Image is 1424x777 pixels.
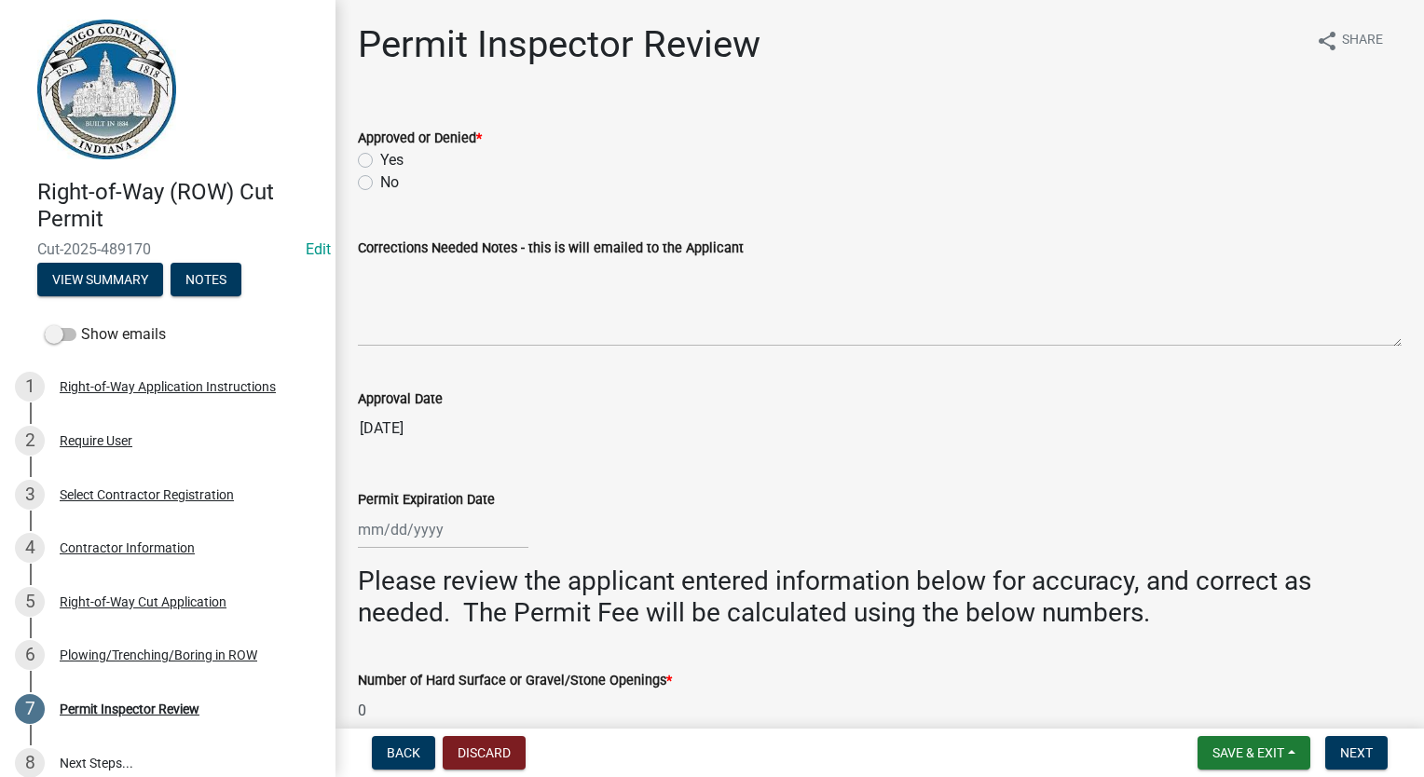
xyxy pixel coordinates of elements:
input: mm/dd/yyyy [358,511,528,549]
wm-modal-confirm: Summary [37,273,163,288]
button: Notes [171,263,241,296]
div: Permit Inspector Review [60,702,199,716]
div: Contractor Information [60,541,195,554]
span: Back [387,745,420,760]
wm-modal-confirm: Edit Application Number [306,240,331,258]
button: Next [1325,736,1388,770]
div: Plowing/Trenching/Boring in ROW [60,648,257,661]
div: Select Contractor Registration [60,488,234,501]
wm-modal-confirm: Notes [171,273,241,288]
div: 3 [15,480,45,510]
button: shareShare [1301,22,1398,59]
label: Permit Expiration Date [358,494,495,507]
div: Right-of-Way Cut Application [60,595,226,608]
div: 4 [15,533,45,563]
button: Discard [443,736,526,770]
span: Share [1342,30,1383,52]
h1: Permit Inspector Review [358,22,760,67]
span: Next [1340,745,1373,760]
label: Corrections Needed Notes - this is will emailed to the Applicant [358,242,744,255]
div: 6 [15,640,45,670]
div: 2 [15,426,45,456]
a: Edit [306,240,331,258]
div: Right-of-Way Application Instructions [60,380,276,393]
span: Cut-2025-489170 [37,240,298,258]
div: 1 [15,372,45,402]
label: Number of Hard Surface or Gravel/Stone Openings [358,675,672,688]
button: Save & Exit [1198,736,1310,770]
button: View Summary [37,263,163,296]
div: Require User [60,434,132,447]
span: Save & Exit [1212,745,1284,760]
div: 7 [15,694,45,724]
img: Vigo County, Indiana [37,20,176,159]
div: 5 [15,587,45,617]
i: share [1316,30,1338,52]
button: Back [372,736,435,770]
label: Approval Date [358,393,443,406]
h4: Right-of-Way (ROW) Cut Permit [37,179,321,233]
label: Show emails [45,323,166,346]
label: Yes [380,149,404,171]
label: Approved or Denied [358,132,482,145]
label: No [380,171,399,194]
h3: Please review the applicant entered information below for accuracy, and correct as needed. The Pe... [358,566,1402,628]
